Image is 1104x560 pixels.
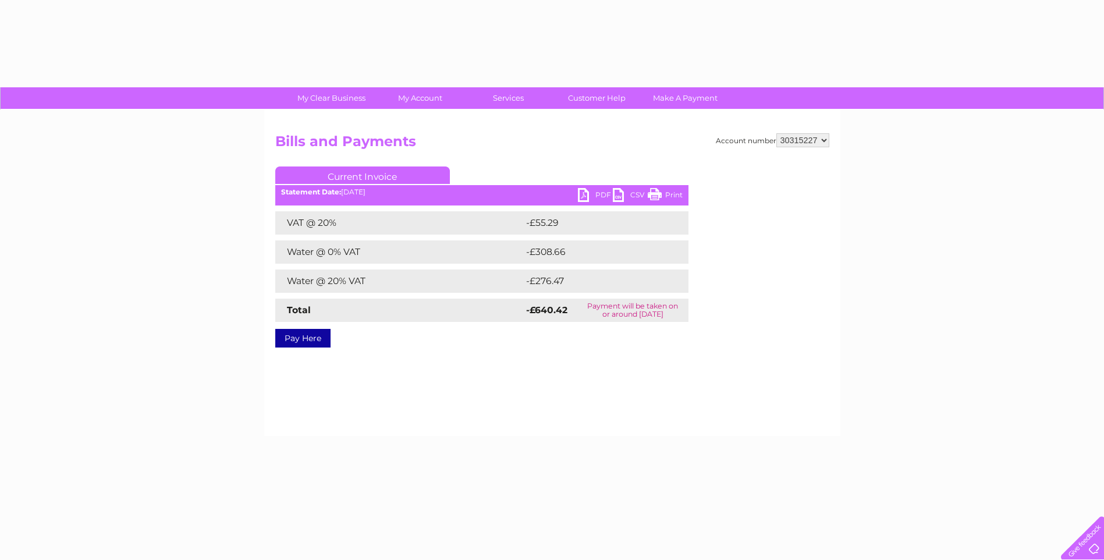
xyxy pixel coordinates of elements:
a: Customer Help [549,87,645,109]
strong: -£640.42 [526,304,567,316]
a: Make A Payment [637,87,733,109]
strong: Total [287,304,311,316]
h2: Bills and Payments [275,133,829,155]
td: Water @ 0% VAT [275,240,523,264]
div: [DATE] [275,188,688,196]
a: My Account [372,87,468,109]
a: CSV [613,188,648,205]
div: Account number [716,133,829,147]
a: Current Invoice [275,166,450,184]
a: My Clear Business [283,87,379,109]
td: Payment will be taken on or around [DATE] [577,299,688,322]
td: VAT @ 20% [275,211,523,235]
a: Services [460,87,556,109]
b: Statement Date: [281,187,341,196]
td: Water @ 20% VAT [275,270,523,293]
a: Pay Here [275,329,331,348]
td: -£276.47 [523,270,669,293]
a: Print [648,188,683,205]
td: -£308.66 [523,240,670,264]
a: PDF [578,188,613,205]
td: -£55.29 [523,211,667,235]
